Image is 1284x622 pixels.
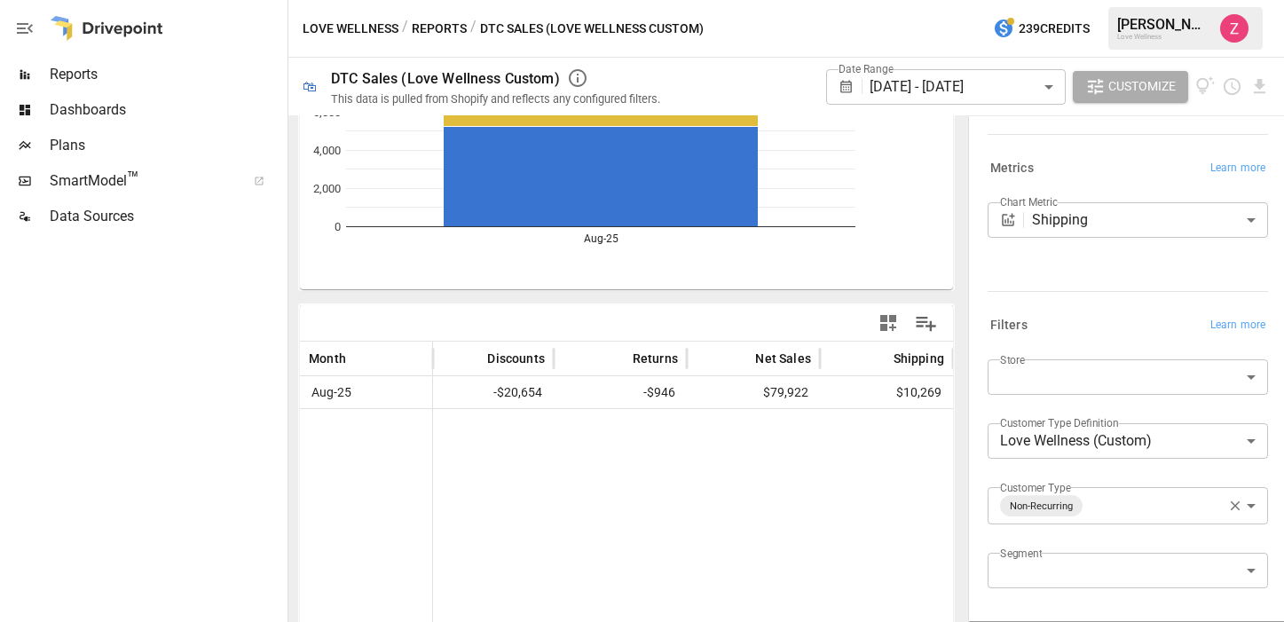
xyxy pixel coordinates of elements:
label: Date Range [839,61,894,76]
div: This data is pulled from Shopify and reflects any configured filters. [331,92,660,106]
button: Love Wellness [303,18,398,40]
span: Plans [50,135,284,156]
span: Month [309,350,346,367]
button: Schedule report [1222,76,1242,97]
button: Sort [348,346,373,371]
div: / [402,18,408,40]
label: Segment [1000,546,1042,561]
text: 4,000 [313,144,341,157]
h6: Metrics [990,159,1034,178]
text: Aug-25 [584,232,618,245]
span: Net Sales [755,350,811,367]
button: Customize [1073,71,1188,103]
text: 2,000 [313,182,341,195]
button: Sort [867,346,892,371]
span: -$946 [641,377,678,408]
div: DTC Sales (Love Wellness Custom) [331,70,560,87]
span: 239 Credits [1019,18,1090,40]
div: Love Wellness [1117,33,1209,41]
span: Dashboards [50,99,284,121]
button: Sort [461,346,485,371]
h6: Filters [990,316,1028,335]
span: Aug-25 [309,377,354,408]
div: 🛍 [303,78,317,95]
label: Store [1000,352,1025,367]
span: SmartModel [50,170,234,192]
span: Discounts [487,350,545,367]
span: Returns [633,350,678,367]
span: Non-Recurring [1003,496,1080,516]
button: Sort [729,346,753,371]
span: Data Sources [50,206,284,227]
div: Shipping [1032,202,1268,238]
span: $10,269 [894,377,944,408]
button: Sort [606,346,631,371]
button: Reports [412,18,467,40]
label: Chart Metric [1000,194,1058,209]
button: View documentation [1195,71,1216,103]
span: ™ [127,168,139,190]
button: 239Credits [986,12,1097,45]
button: Zoe Keller [1209,4,1259,53]
label: Customer Type Definition [1000,415,1119,430]
div: / [470,18,477,40]
span: Learn more [1210,317,1265,335]
div: [DATE] - [DATE] [870,69,1065,105]
span: Customize [1108,75,1176,98]
span: Reports [50,64,284,85]
text: 0 [335,220,341,233]
span: Learn more [1210,160,1265,177]
span: Shipping [894,350,944,367]
span: -$20,654 [491,377,545,408]
div: Love Wellness (Custom) [988,423,1268,459]
text: 6,000 [313,106,341,119]
label: Customer Type [1000,480,1071,495]
button: Download report [1249,76,1270,97]
button: Manage Columns [906,303,946,343]
img: Zoe Keller [1220,14,1249,43]
div: [PERSON_NAME] [1117,16,1209,33]
span: $79,922 [760,377,811,408]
